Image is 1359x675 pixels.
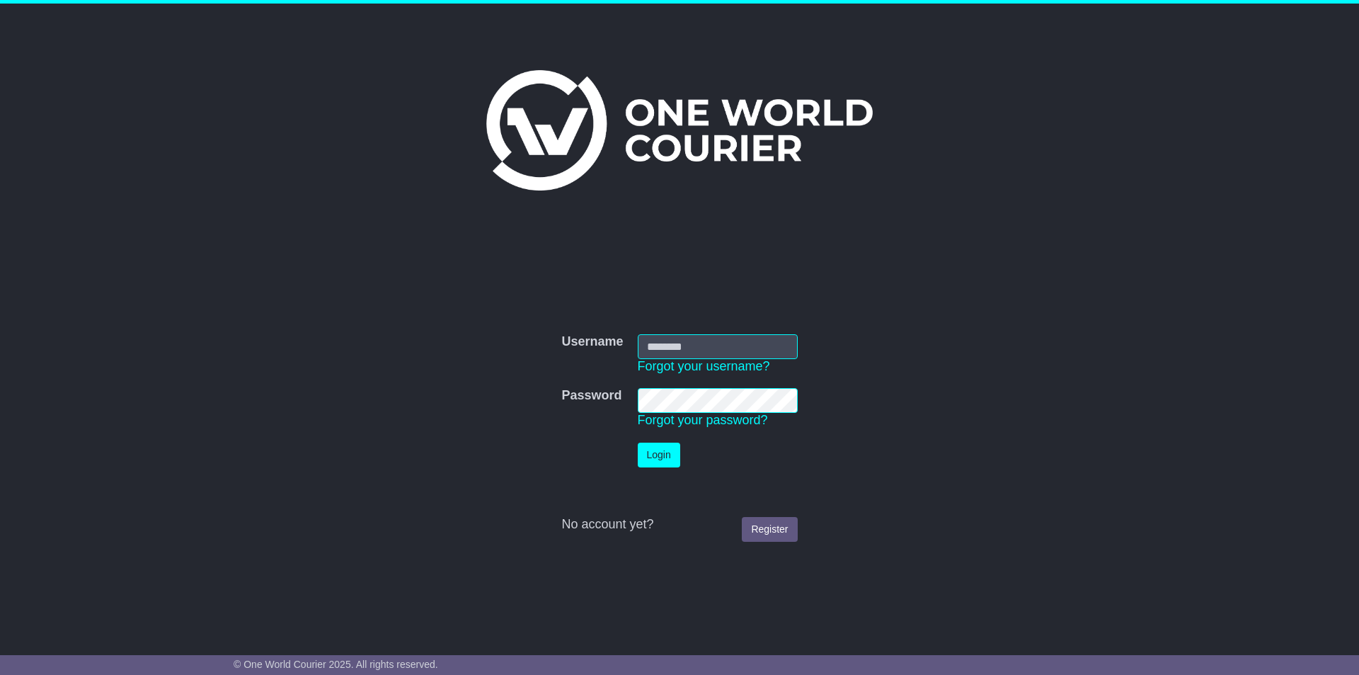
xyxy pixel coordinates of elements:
a: Forgot your password? [638,413,768,427]
a: Register [742,517,797,542]
button: Login [638,443,680,467]
div: No account yet? [561,517,797,533]
a: Forgot your username? [638,359,770,373]
img: One World [486,70,873,191]
label: Password [561,388,621,404]
span: © One World Courier 2025. All rights reserved. [234,659,438,670]
label: Username [561,334,623,350]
